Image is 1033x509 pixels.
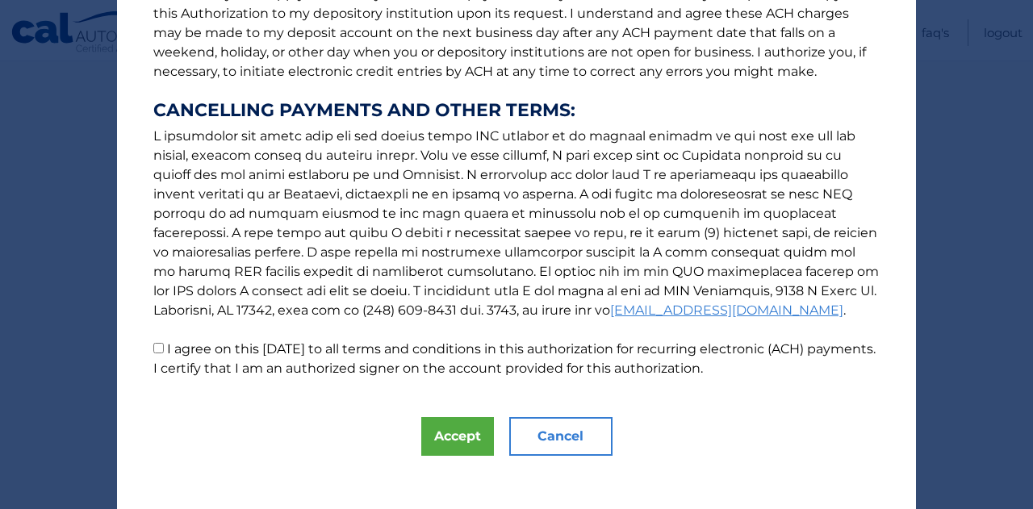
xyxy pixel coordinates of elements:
[421,417,494,456] button: Accept
[153,101,880,120] strong: CANCELLING PAYMENTS AND OTHER TERMS:
[509,417,613,456] button: Cancel
[153,341,876,376] label: I agree on this [DATE] to all terms and conditions in this authorization for recurring electronic...
[610,302,843,318] a: [EMAIL_ADDRESS][DOMAIN_NAME]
